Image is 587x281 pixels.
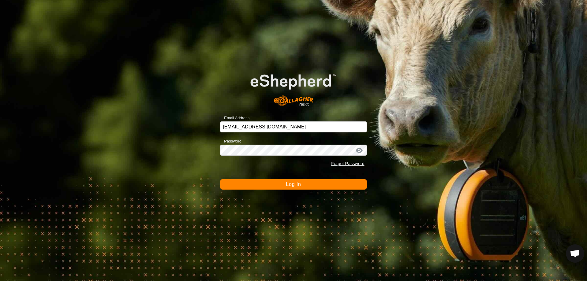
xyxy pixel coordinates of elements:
label: Email Address [220,115,249,121]
img: E-shepherd Logo [235,62,352,112]
button: Log In [220,179,367,190]
span: Log In [286,182,301,187]
div: Open chat [566,244,584,263]
input: Email Address [220,121,367,132]
a: Forgot Password [331,161,364,166]
label: Password [220,138,242,144]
